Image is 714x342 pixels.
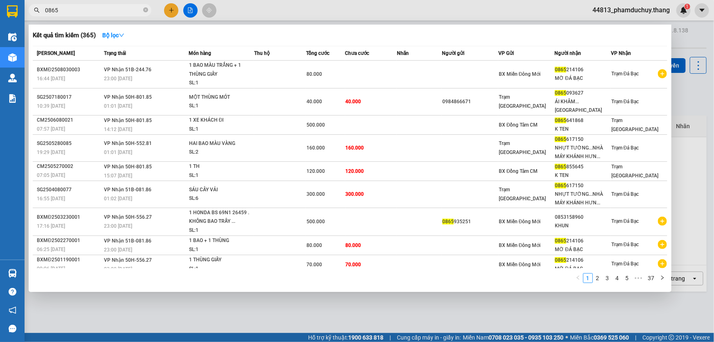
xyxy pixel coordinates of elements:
b: 168 Quản Lộ Phụng Hiệp, Khóm 1 [56,54,105,79]
div: SG2504080077 [37,186,101,194]
input: Tìm tên, số ĐT hoặc mã đơn [45,6,142,15]
span: Chưa cước [345,50,369,56]
button: right [658,273,667,283]
span: Thu hộ [254,50,270,56]
div: SL: 1 [189,265,250,274]
span: plus-circle [658,217,667,226]
li: 1 [583,273,593,283]
button: Bộ lọcdown [96,29,131,42]
span: environment [56,54,62,60]
span: 40.000 [346,99,361,104]
img: logo.jpg [4,4,33,33]
img: warehouse-icon [8,53,17,62]
span: BX Đồng Tâm CM [499,168,538,174]
div: SÁU CÂY VẢI [189,186,250,195]
span: 16:55 [DATE] [37,196,65,202]
span: Trạm [GEOGRAPHIC_DATA] [499,140,546,155]
li: Xe Khách THẮNG [4,4,119,20]
span: 120.000 [346,168,364,174]
div: SL: 1 [189,125,250,134]
span: 70.000 [346,262,361,267]
span: 19:29 [DATE] [37,149,65,155]
div: 617150 [555,181,610,190]
li: Next Page [658,273,667,283]
span: Trạm Đá Bạc [611,191,639,197]
span: close-circle [143,7,148,12]
div: MỘT THÙNG MÓT [189,93,250,102]
span: Trạm Đá Bạc [611,218,639,224]
div: 1 HONDA BS 69N1 26459 . KHÔNG BAO TRẦY ... [189,208,250,226]
span: close-circle [143,7,148,14]
span: 23:00 [DATE] [104,266,132,272]
span: 09:06 [DATE] [37,266,65,272]
img: solution-icon [8,94,17,103]
span: Trạm Đá Bạc [611,99,639,104]
span: 300.000 [346,191,364,197]
div: 1 THÙNG GIẤY [189,256,250,265]
div: 1 BAO + 1 THÙNG [189,236,250,245]
span: Trạm [GEOGRAPHIC_DATA] [499,94,546,109]
span: VP Gửi [498,50,514,56]
span: down [119,32,124,38]
img: warehouse-icon [8,74,17,82]
span: 01:02 [DATE] [104,196,132,202]
div: 641868 [555,116,610,125]
span: Trạm [GEOGRAPHIC_DATA] [499,187,546,202]
a: 2 [593,274,602,283]
div: ÁI KHÂM...[GEOGRAPHIC_DATA] [555,97,610,115]
button: left [573,273,583,283]
span: 07:57 [DATE] [37,126,65,132]
div: CM2506080021 [37,116,101,125]
div: SG2507180017 [37,93,101,102]
span: 07:05 [DATE] [37,172,65,178]
span: 500.000 [306,219,325,224]
span: left [576,275,581,280]
span: 80.000 [306,71,322,77]
div: SL: 1 [189,226,250,235]
div: SG2505280085 [37,139,101,148]
div: SL: 1 [189,171,250,180]
span: BX Miền Đông Mới [499,71,541,77]
div: 1 XE KHÁCH ĐI [189,116,250,125]
div: 0984866671 [442,97,498,106]
span: plus-circle [658,69,667,78]
span: 14:12 [DATE] [104,127,132,132]
a: 3 [603,274,612,283]
div: BXMĐ2503230001 [37,213,101,222]
span: plus-circle [658,240,667,249]
span: 0865 [555,238,566,244]
span: 16:44 [DATE] [37,76,65,82]
div: NHỰT TƯỜNG...NHÀ MÁY KHÁNH HƯN... [555,190,610,207]
span: 01:01 [DATE] [104,103,132,109]
span: 500.000 [306,122,325,128]
span: ••• [632,273,645,283]
div: KHUN [555,222,610,230]
li: Next 5 Pages [632,273,645,283]
li: 4 [613,273,622,283]
span: 0865 [442,219,454,224]
img: warehouse-icon [8,33,17,41]
span: VP Nhận 50H-801.85 [104,164,152,170]
span: 300.000 [306,191,325,197]
div: SL: 1 [189,79,250,88]
span: Trạm [GEOGRAPHIC_DATA] [611,118,658,132]
span: plus-circle [658,259,667,268]
span: right [660,275,665,280]
a: 5 [623,274,632,283]
span: VP Nhận 50H-556.27 [104,214,152,220]
span: 0865 [555,118,566,123]
span: 15:07 [DATE] [104,173,132,179]
div: 617150 [555,135,610,144]
span: VP Nhận 50H-556.27 [104,257,152,263]
span: VP Nhận 51B-081.86 [104,238,151,244]
span: 0865 [555,164,566,170]
div: SL: 6 [189,194,250,203]
li: VP BX Miền Đông Mới [4,35,56,53]
span: Trạm Đá Bạc [611,145,639,151]
div: 1 BAO MÀU TRẮNG + 1 THÙNG GIẤY [189,61,250,79]
div: 855645 [555,163,610,171]
span: 23:00 [DATE] [104,76,132,82]
div: HAI BAO MÀU VÀNG [189,139,250,148]
span: Trạm [GEOGRAPHIC_DATA] [611,164,658,179]
a: 1 [583,274,592,283]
